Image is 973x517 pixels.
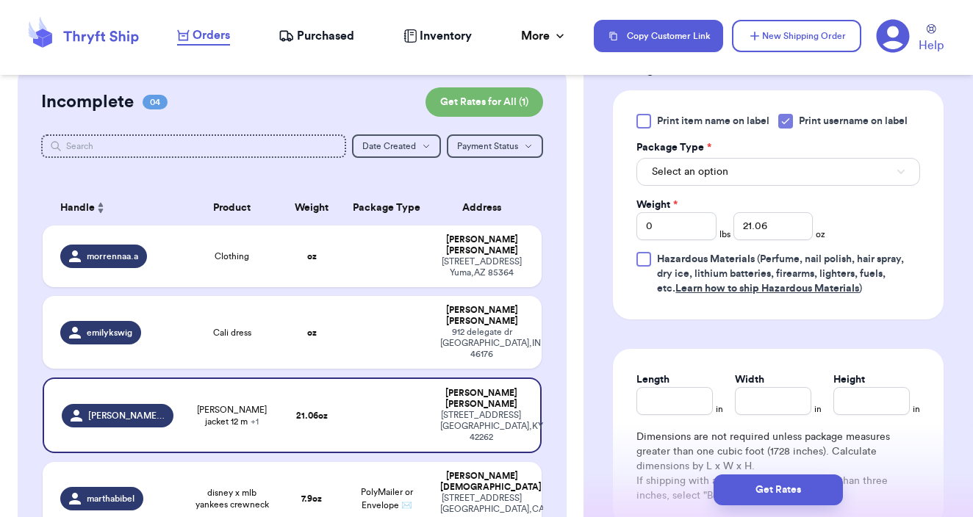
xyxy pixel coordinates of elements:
div: [PERSON_NAME] [PERSON_NAME] [440,234,523,256]
span: morrennaa.a [87,250,138,262]
span: Clothing [215,250,249,262]
h2: Incomplete [41,90,134,114]
a: Inventory [403,27,472,45]
span: Inventory [420,27,472,45]
label: Length [636,372,669,387]
span: Handle [60,200,95,216]
label: Package Type [636,140,711,155]
a: Purchased [279,27,354,45]
span: Payment Status [457,142,518,151]
div: [STREET_ADDRESS] [GEOGRAPHIC_DATA] , KY 42262 [440,410,522,443]
span: Purchased [297,27,354,45]
button: Select an option [636,158,920,186]
span: Hazardous Materials [657,254,755,264]
div: 912 delegate dr [GEOGRAPHIC_DATA] , IN 46176 [440,327,523,360]
strong: oz [307,252,317,261]
span: Cali dress [213,327,251,339]
label: Width [735,372,764,387]
a: Learn how to ship Hazardous Materials [675,283,859,294]
span: Select an option [652,164,728,179]
span: PolyMailer or Envelope ✉️ [361,488,413,510]
button: Copy Customer Link [594,20,723,52]
div: [STREET_ADDRESS] Yuma , AZ 85364 [440,256,523,278]
span: in [814,403,822,415]
strong: 21.06 oz [296,411,328,420]
span: 04 [143,95,168,109]
span: Help [919,37,944,54]
div: [PERSON_NAME] [PERSON_NAME] [440,305,523,327]
div: Dimensions are not required unless package measures greater than one cubic foot (1728 inches). Ca... [636,430,920,503]
div: [PERSON_NAME] [DEMOGRAPHIC_DATA] [440,471,523,493]
span: Print item name on label [657,114,769,129]
span: + 1 [251,417,259,426]
label: Weight [636,198,678,212]
button: Sort ascending [95,199,107,217]
span: marthabibel [87,493,134,505]
div: More [521,27,567,45]
label: Height [833,372,865,387]
button: New Shipping Order [732,20,861,52]
th: Product [182,190,282,225]
button: Get Rates for All (1) [426,87,543,117]
span: (Perfume, nail polish, hair spray, dry ice, lithium batteries, firearms, lighters, fuels, etc. ) [657,254,904,294]
button: Date Created [352,134,441,158]
strong: 7.9 oz [301,494,322,503]
div: [PERSON_NAME] [PERSON_NAME] [440,388,522,410]
button: Payment Status [447,134,543,158]
span: emilykswig [87,327,132,339]
th: Package Type [342,190,431,225]
input: Search [41,134,346,158]
span: oz [816,228,825,240]
span: disney x mlb yankees crewneck [191,487,273,510]
span: in [913,403,920,415]
a: Help [919,24,944,54]
span: Date Created [362,142,416,151]
span: lbs [719,228,730,240]
span: [PERSON_NAME] jacket 12 m [191,404,273,427]
strong: oz [307,328,317,337]
span: [PERSON_NAME].gk [88,410,165,422]
a: Orders [177,26,230,46]
span: in [716,403,723,415]
span: Orders [193,26,230,44]
button: Get Rates [714,474,843,505]
th: Weight [282,190,342,225]
span: Print username on label [799,114,908,129]
th: Address [431,190,541,225]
